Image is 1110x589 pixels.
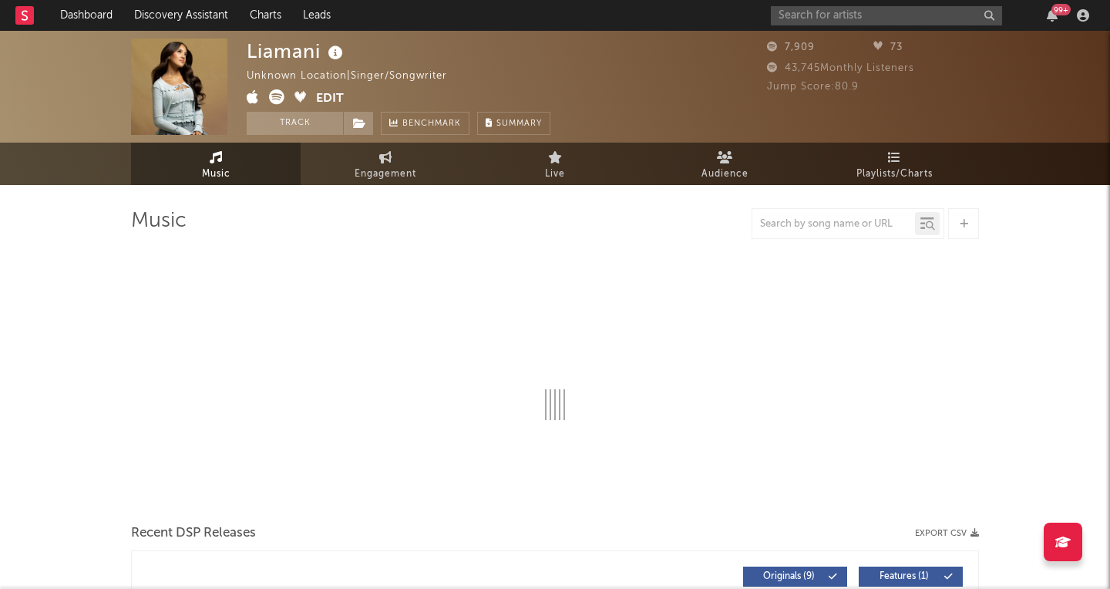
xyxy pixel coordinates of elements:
[247,112,343,135] button: Track
[316,89,344,109] button: Edit
[1051,4,1071,15] div: 99 +
[301,143,470,185] a: Engagement
[809,143,979,185] a: Playlists/Charts
[701,165,748,183] span: Audience
[477,112,550,135] button: Summary
[915,529,979,538] button: Export CSV
[247,67,465,86] div: Unknown Location | Singer/Songwriter
[381,112,469,135] a: Benchmark
[402,115,461,133] span: Benchmark
[859,567,963,587] button: Features(1)
[131,524,256,543] span: Recent DSP Releases
[545,165,565,183] span: Live
[743,567,847,587] button: Originals(9)
[856,165,933,183] span: Playlists/Charts
[202,165,230,183] span: Music
[496,119,542,128] span: Summary
[767,42,815,52] span: 7,909
[767,63,914,73] span: 43,745 Monthly Listeners
[869,572,940,581] span: Features ( 1 )
[640,143,809,185] a: Audience
[752,218,915,231] input: Search by song name or URL
[873,42,903,52] span: 73
[247,39,347,64] div: Liamani
[753,572,824,581] span: Originals ( 9 )
[1047,9,1058,22] button: 99+
[767,82,859,92] span: Jump Score: 80.9
[131,143,301,185] a: Music
[355,165,416,183] span: Engagement
[470,143,640,185] a: Live
[771,6,1002,25] input: Search for artists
